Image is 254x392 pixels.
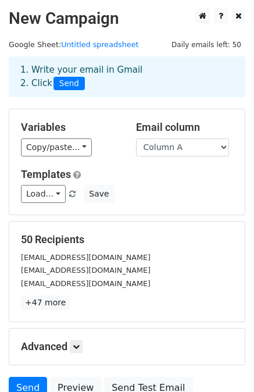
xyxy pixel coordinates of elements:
small: [EMAIL_ADDRESS][DOMAIN_NAME] [21,279,151,288]
a: +47 more [21,295,70,310]
span: Daily emails left: 50 [167,38,245,51]
small: [EMAIL_ADDRESS][DOMAIN_NAME] [21,253,151,262]
h5: 50 Recipients [21,233,233,246]
a: Daily emails left: 50 [167,40,245,49]
div: 1. Write your email in Gmail 2. Click [12,63,242,90]
a: Untitled spreadsheet [61,40,138,49]
h5: Variables [21,121,119,134]
a: Copy/paste... [21,138,92,156]
span: Send [53,77,85,91]
small: Google Sheet: [9,40,139,49]
h2: New Campaign [9,9,245,28]
a: Templates [21,168,71,180]
h5: Email column [136,121,234,134]
small: [EMAIL_ADDRESS][DOMAIN_NAME] [21,266,151,275]
a: Load... [21,185,66,203]
h5: Advanced [21,340,233,353]
button: Save [84,185,114,203]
